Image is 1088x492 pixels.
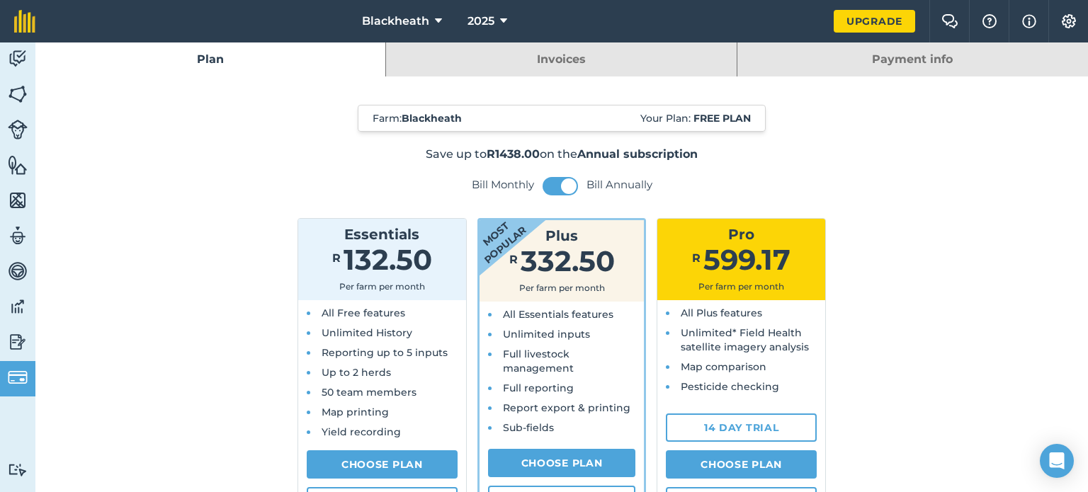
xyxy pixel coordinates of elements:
[941,14,958,28] img: Two speech bubbles overlapping with the left bubble in the forefront
[8,190,28,211] img: svg+xml;base64,PHN2ZyB4bWxucz0iaHR0cDovL3d3dy53My5vcmcvMjAwMC9zdmciIHdpZHRoPSI1NiIgaGVpZ2h0PSI2MC...
[488,449,636,477] a: Choose Plan
[503,382,574,394] span: Full reporting
[8,367,28,387] img: svg+xml;base64,PD94bWwgdmVyc2lvbj0iMS4wIiBlbmNvZGluZz0idXRmLTgiPz4KPCEtLSBHZW5lcmF0b3I6IEFkb2JlIE...
[344,242,432,277] span: 132.50
[728,226,754,243] span: Pro
[307,450,458,479] a: Choose Plan
[666,450,817,479] a: Choose Plan
[322,406,389,418] span: Map printing
[487,147,540,161] strong: R1438.00
[834,10,915,33] a: Upgrade
[201,146,923,163] p: Save up to on the
[666,413,817,442] a: 14 day trial
[8,225,28,246] img: svg+xml;base64,PD94bWwgdmVyc2lvbj0iMS4wIiBlbmNvZGluZz0idXRmLTgiPz4KPCEtLSBHZW5lcmF0b3I6IEFkb2JlIE...
[8,154,28,176] img: svg+xml;base64,PHN2ZyB4bWxucz0iaHR0cDovL3d3dy53My5vcmcvMjAwMC9zdmciIHdpZHRoPSI1NiIgaGVpZ2h0PSI2MC...
[339,281,425,292] span: Per farm per month
[8,48,28,69] img: svg+xml;base64,PD94bWwgdmVyc2lvbj0iMS4wIiBlbmNvZGluZz0idXRmLTgiPz4KPCEtLSBHZW5lcmF0b3I6IEFkb2JlIE...
[1022,13,1036,30] img: svg+xml;base64,PHN2ZyB4bWxucz0iaHR0cDovL3d3dy53My5vcmcvMjAwMC9zdmciIHdpZHRoPSIxNyIgaGVpZ2h0PSIxNy...
[402,112,462,125] strong: Blackheath
[503,401,630,414] span: Report export & printing
[503,328,590,341] span: Unlimited inputs
[640,111,751,125] span: Your Plan:
[693,112,751,125] strong: Free plan
[692,251,701,265] span: R
[503,308,613,321] span: All Essentials features
[8,463,28,476] img: svg+xml;base64,PD94bWwgdmVyc2lvbj0iMS4wIiBlbmNvZGluZz0idXRmLTgiPz4KPCEtLSBHZW5lcmF0b3I6IEFkb2JlIE...
[437,179,553,287] strong: Most popular
[373,111,462,125] span: Farm :
[8,296,28,317] img: svg+xml;base64,PD94bWwgdmVyc2lvbj0iMS4wIiBlbmNvZGluZz0idXRmLTgiPz4KPCEtLSBHZW5lcmF0b3I6IEFkb2JlIE...
[8,84,28,105] img: svg+xml;base64,PHN2ZyB4bWxucz0iaHR0cDovL3d3dy53My5vcmcvMjAwMC9zdmciIHdpZHRoPSI1NiIgaGVpZ2h0PSI2MC...
[35,42,385,76] a: Plan
[472,178,534,192] label: Bill Monthly
[509,253,518,266] span: R
[8,120,28,139] img: svg+xml;base64,PD94bWwgdmVyc2lvbj0iMS4wIiBlbmNvZGluZz0idXRmLTgiPz4KPCEtLSBHZW5lcmF0b3I6IEFkb2JlIE...
[344,226,419,243] span: Essentials
[681,326,809,353] span: Unlimited* Field Health satellite imagery analysis
[362,13,429,30] span: Blackheath
[322,307,405,319] span: All Free features
[577,147,698,161] strong: Annual subscription
[14,10,35,33] img: fieldmargin Logo
[467,13,494,30] span: 2025
[503,348,574,374] span: Full livestock management
[703,242,790,277] span: 599.17
[681,360,766,373] span: Map comparison
[681,307,762,319] span: All Plus features
[8,331,28,353] img: svg+xml;base64,PD94bWwgdmVyc2lvbj0iMS4wIiBlbmNvZGluZz0idXRmLTgiPz4KPCEtLSBHZW5lcmF0b3I6IEFkb2JlIE...
[8,261,28,282] img: svg+xml;base64,PD94bWwgdmVyc2lvbj0iMS4wIiBlbmNvZGluZz0idXRmLTgiPz4KPCEtLSBHZW5lcmF0b3I6IEFkb2JlIE...
[681,380,779,393] span: Pesticide checking
[698,281,784,292] span: Per farm per month
[322,346,448,359] span: Reporting up to 5 inputs
[322,425,401,438] span: Yield recording
[322,366,391,379] span: Up to 2 herds
[332,251,341,265] span: R
[503,421,554,434] span: Sub-fields
[1060,14,1077,28] img: A cog icon
[386,42,736,76] a: Invoices
[521,244,615,278] span: 332.50
[981,14,998,28] img: A question mark icon
[545,227,578,244] span: Plus
[519,282,605,293] span: Per farm per month
[322,326,412,339] span: Unlimited History
[1040,444,1074,478] div: Open Intercom Messenger
[737,42,1088,76] a: Payment info
[586,178,652,192] label: Bill Annually
[322,386,416,399] span: 50 team members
